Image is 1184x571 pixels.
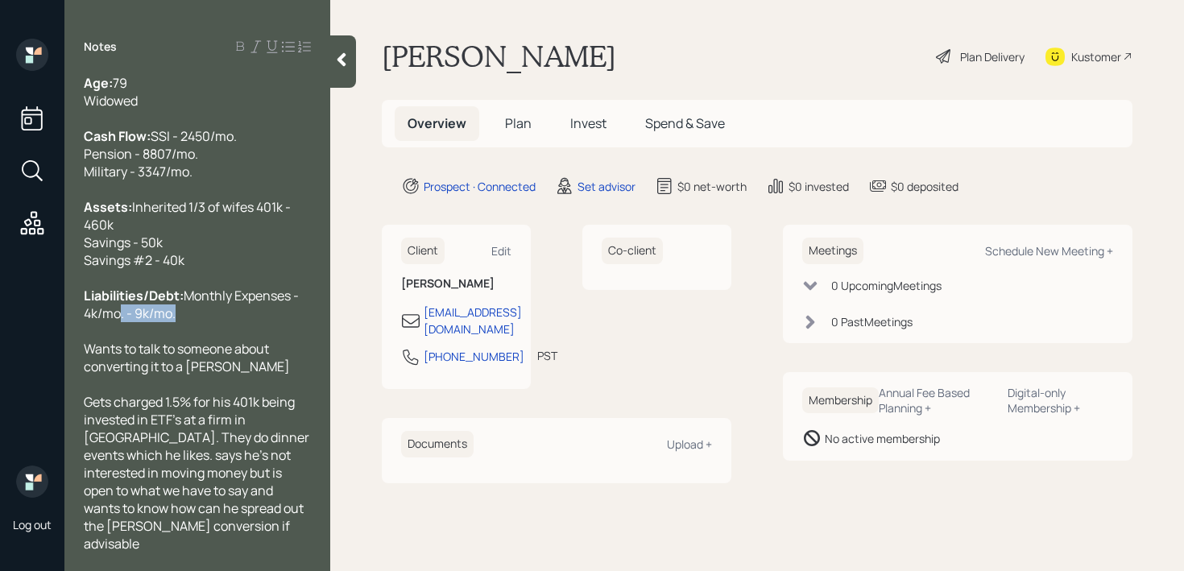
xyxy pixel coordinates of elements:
div: PST [537,347,557,364]
div: $0 deposited [891,178,958,195]
div: [EMAIL_ADDRESS][DOMAIN_NAME] [424,304,522,337]
span: Inherited 1/3 of wifes 401k - 460k Savings - 50k Savings #2 - 40k [84,198,293,269]
div: Kustomer [1071,48,1121,65]
h1: [PERSON_NAME] [382,39,616,74]
div: [PHONE_NUMBER] [424,348,524,365]
h6: Meetings [802,238,863,264]
div: Set advisor [578,178,635,195]
label: Notes [84,39,117,55]
span: Wants to talk to someone about converting it to a [PERSON_NAME] [84,340,290,375]
div: 0 Upcoming Meeting s [831,277,942,294]
div: Log out [13,517,52,532]
span: Monthly Expenses - 4k/mo. - 9k/mo. [84,287,301,322]
div: $0 invested [789,178,849,195]
h6: Client [401,238,445,264]
span: Cash Flow: [84,127,151,145]
span: 79 Widowed [84,74,138,110]
h6: Membership [802,387,879,414]
span: Assets: [84,198,132,216]
div: 0 Past Meeting s [831,313,913,330]
h6: Documents [401,431,474,457]
div: Schedule New Meeting + [985,243,1113,259]
div: Annual Fee Based Planning + [879,385,995,416]
span: Overview [408,114,466,132]
div: No active membership [825,430,940,447]
span: Plan [505,114,532,132]
img: retirable_logo.png [16,465,48,498]
h6: [PERSON_NAME] [401,277,511,291]
div: Edit [491,243,511,259]
div: Digital-only Membership + [1008,385,1113,416]
div: Prospect · Connected [424,178,536,195]
span: SSI - 2450/mo. Pension - 8807/mo. Military - 3347/mo. [84,127,237,180]
div: Upload + [667,437,712,452]
h6: Co-client [602,238,663,264]
span: Gets charged 1.5% for his 401k being invested in ETF's at a firm in [GEOGRAPHIC_DATA]. They do di... [84,393,312,552]
span: Liabilities/Debt: [84,287,184,304]
span: Age: [84,74,113,92]
div: Plan Delivery [960,48,1025,65]
span: Spend & Save [645,114,725,132]
div: $0 net-worth [677,178,747,195]
span: Invest [570,114,606,132]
